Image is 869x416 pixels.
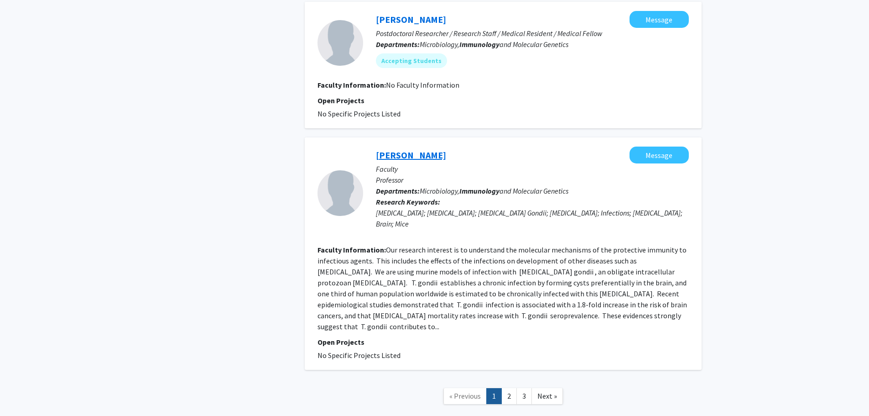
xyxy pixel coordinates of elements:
[376,28,689,39] p: Postdoctoral Researcher / Research Staff / Medical Resident / Medical Fellow
[376,197,440,206] b: Research Keywords:
[486,388,502,404] a: 1
[317,95,689,106] p: Open Projects
[386,80,459,90] span: No Faculty Information
[376,207,689,229] div: [MEDICAL_DATA]; [MEDICAL_DATA]; [MEDICAL_DATA] Gondii; [MEDICAL_DATA]; Infections; [MEDICAL_DATA]...
[317,245,386,254] b: Faculty Information:
[376,53,447,68] mat-chip: Accepting Students
[317,337,689,348] p: Open Projects
[516,388,532,404] a: 3
[459,40,500,49] b: Immunology
[420,40,568,49] span: Microbiology, and Molecular Genetics
[317,245,687,331] fg-read-more: Our research interest is to understand the molecular mechanisms of the protective immunity to inf...
[459,186,500,195] b: Immunology
[7,375,39,409] iframe: Chat
[376,149,446,161] a: [PERSON_NAME]
[630,11,689,28] button: Message Santanu Das
[376,163,689,174] p: Faculty
[630,147,689,163] button: Message Yasuhiro Suzuki
[376,174,689,185] p: Professor
[531,388,563,404] a: Next
[449,391,481,400] span: « Previous
[317,109,401,118] span: No Specific Projects Listed
[376,40,420,49] b: Departments:
[317,351,401,360] span: No Specific Projects Listed
[376,186,420,195] b: Departments:
[376,14,446,25] a: [PERSON_NAME]
[317,80,386,90] b: Faculty Information:
[443,388,487,404] a: Previous Page
[420,186,568,195] span: Microbiology, and Molecular Genetics
[537,391,557,400] span: Next »
[501,388,517,404] a: 2
[305,379,702,416] nav: Page navigation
